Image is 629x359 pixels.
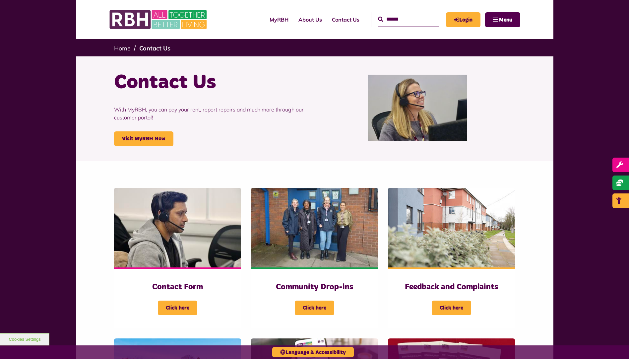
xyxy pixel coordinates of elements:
[251,188,378,328] a: Community Drop-ins Click here
[114,96,310,131] p: With MyRBH, you can pay your rent, report repairs and much more through our customer portal!
[265,11,293,29] a: MyRBH
[432,301,471,315] span: Click here
[599,329,629,359] iframe: Netcall Web Assistant for live chat
[264,282,365,292] h3: Community Drop-ins
[499,17,512,23] span: Menu
[485,12,520,27] button: Navigation
[401,282,502,292] h3: Feedback and Complaints
[368,75,467,141] img: Contact Centre February 2024 (1)
[114,188,241,328] a: Contact Form Click here
[272,347,354,357] button: Language & Accessibility
[388,188,515,328] a: Feedback and Complaints Click here
[139,44,170,52] a: Contact Us
[295,301,334,315] span: Click here
[114,188,241,267] img: Contact Centre February 2024 (4)
[251,188,378,267] img: Heywood Drop In 2024
[327,11,364,29] a: Contact Us
[114,131,173,146] a: Visit MyRBH Now
[114,44,131,52] a: Home
[127,282,228,292] h3: Contact Form
[446,12,480,27] a: MyRBH
[109,7,209,33] img: RBH
[293,11,327,29] a: About Us
[114,70,310,96] h1: Contact Us
[158,301,197,315] span: Click here
[388,188,515,267] img: SAZMEDIA RBH 22FEB24 97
